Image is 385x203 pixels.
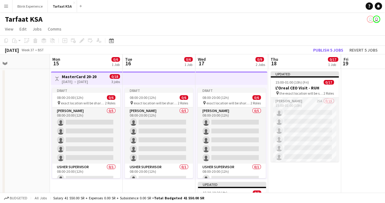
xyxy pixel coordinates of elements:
[62,74,96,79] h3: MasterCard 20-20
[198,56,206,62] span: Wed
[324,80,334,85] span: 0/17
[61,101,105,105] span: exact location will be shared later
[367,16,374,23] app-user-avatar: Abdulwahab Al Hijan
[20,48,35,52] span: Week 37
[52,56,60,62] span: Mon
[343,56,348,62] span: Fri
[62,79,96,84] div: [DATE] → [DATE]
[5,47,19,53] div: [DATE]
[328,62,338,67] div: 1 Job
[30,25,44,33] a: Jobs
[19,26,26,32] span: Edit
[51,60,60,67] span: 15
[198,107,266,164] app-card-role: [PERSON_NAME]0/508:00-20:00 (12h)
[256,62,265,67] div: 2 Jobs
[53,196,204,200] div: Salary 41 550.00 SR + Expenses 0.00 SR + Subsistence 0.00 SR =
[110,74,120,79] span: 0/18
[328,57,338,62] span: 0/17
[12,0,48,12] button: Blink Experience
[324,91,334,96] span: 2 Roles
[198,164,266,184] app-card-role: Usher Supervisor0/108:00-20:00 (12h)
[111,57,120,62] span: 0/6
[311,46,346,54] button: Publish 5 jobs
[33,26,42,32] span: Jobs
[206,101,250,105] span: exact location will be shared later
[154,196,204,200] span: Total Budgeted 41 550.00 SR
[252,95,261,100] span: 0/6
[271,71,339,76] div: Updated
[130,95,156,100] span: 08:00-20:00 (12h)
[198,88,266,178] app-job-card: Draft08:00-20:00 (12h)0/6 exact location will be shared later2 Roles[PERSON_NAME]0/508:00-20:00 (...
[5,26,13,32] span: View
[125,107,193,164] app-card-role: [PERSON_NAME]0/508:00-20:00 (12h)
[271,56,278,62] span: Thu
[2,25,16,33] a: View
[124,60,132,67] span: 16
[52,107,120,164] app-card-role: [PERSON_NAME]0/508:00-20:00 (12h)
[38,48,44,52] div: BST
[17,25,29,33] a: Edit
[342,60,348,67] span: 19
[198,88,266,93] div: Draft
[5,15,43,24] h1: Tarfaat KSA
[125,164,193,184] app-card-role: Usher Supervisor0/108:00-20:00 (12h)
[134,101,178,105] span: exact location will be shared later
[271,85,339,91] h3: L'Oreal CEO Visit - RUH
[33,196,48,200] span: All jobs
[347,46,380,54] button: Revert 5 jobs
[52,88,120,178] app-job-card: Draft08:00-20:00 (12h)0/6 exact location will be shared later2 Roles[PERSON_NAME]0/508:00-20:00 (...
[203,190,227,195] span: 15:30-19:30 (4h)
[3,195,28,201] button: Budgeted
[52,88,120,93] div: Draft
[275,80,309,85] span: 15:00-01:00 (10h) (Fri)
[105,101,115,105] span: 2 Roles
[271,71,339,162] app-job-card: Updated15:00-01:00 (10h) (Fri)0/17L'Oreal CEO Visit - RUH the exact location will be shared later...
[125,88,193,93] div: Draft
[125,56,132,62] span: Tue
[112,62,120,67] div: 1 Job
[45,25,64,33] a: Comms
[184,57,193,62] span: 0/6
[198,182,266,187] div: Updated
[52,164,120,184] app-card-role: Usher Supervisor0/108:00-20:00 (12h)
[125,88,193,178] app-job-card: Draft08:00-20:00 (12h)0/6 exact location will be shared later2 Roles[PERSON_NAME]0/508:00-20:00 (...
[48,0,77,12] button: Tarfaat KSA
[279,91,324,96] span: the exact location will be shared later
[48,26,61,32] span: Comms
[10,196,27,200] span: Budgeted
[373,16,380,23] app-user-avatar: Abdulwahab Al Hijan
[197,60,206,67] span: 17
[253,190,261,195] span: 0/3
[111,79,120,84] div: 3 jobs
[255,57,264,62] span: 0/9
[178,101,188,105] span: 2 Roles
[180,95,188,100] span: 0/6
[107,95,115,100] span: 0/6
[57,95,83,100] span: 08:00-20:00 (12h)
[184,62,192,67] div: 1 Job
[202,95,229,100] span: 08:00-20:00 (12h)
[270,60,278,67] span: 18
[250,101,261,105] span: 2 Roles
